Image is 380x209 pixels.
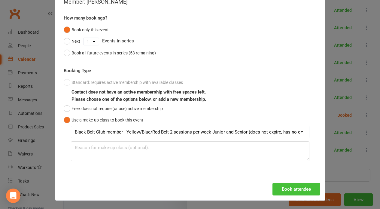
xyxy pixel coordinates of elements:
button: Free: does not require (or use) active membership [64,103,163,114]
button: Book all future events in series (53 remaining) [64,47,156,59]
button: Book only this event [64,24,109,35]
label: How many bookings? [64,14,107,22]
b: Please choose one of the options below, or add a new membership. [71,97,206,102]
b: Contact does not have an active membership with free spaces left. [71,89,206,95]
button: Next [64,35,80,47]
div: Events in series [64,35,317,47]
div: Open Intercom Messenger [6,189,20,203]
label: Booking Type [64,67,91,74]
div: Book all future events in series (53 remaining) [71,50,156,56]
button: Use a make-up class to book this event [64,114,143,126]
button: Book attendee [272,183,320,195]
